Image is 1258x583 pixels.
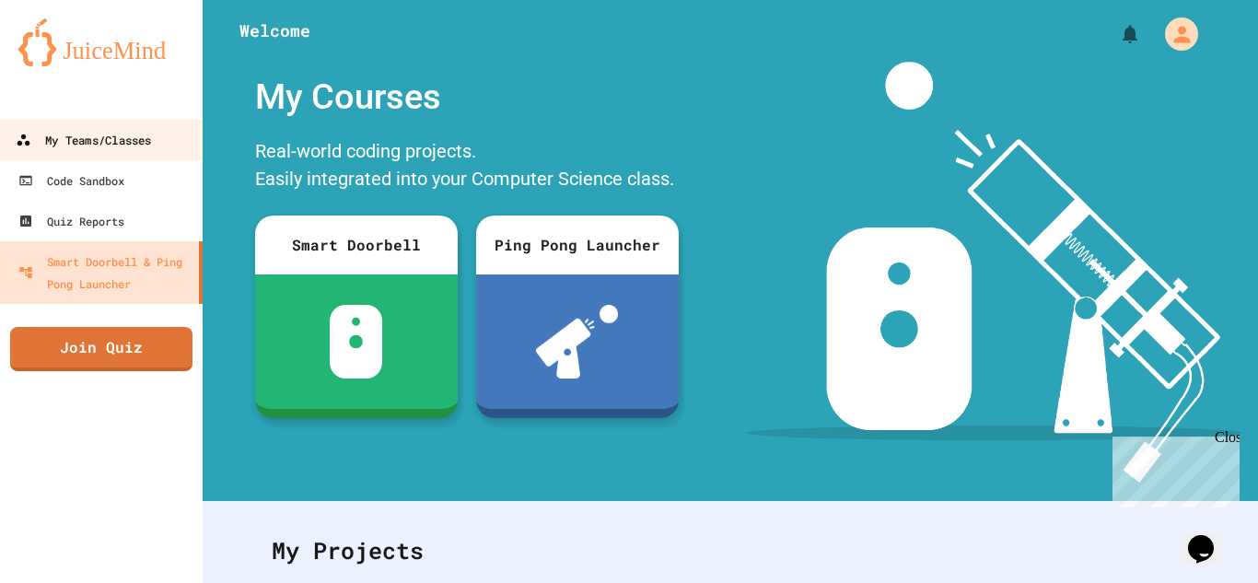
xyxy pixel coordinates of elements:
div: Ping Pong Launcher [476,216,679,274]
iframe: chat widget [1105,429,1240,507]
div: Smart Doorbell & Ping Pong Launcher [18,251,192,295]
div: My Notifications [1085,18,1146,50]
div: Code Sandbox [18,169,124,192]
div: Smart Doorbell [255,216,458,274]
img: logo-orange.svg [18,18,184,66]
div: Quiz Reports [18,210,124,232]
img: sdb-white.svg [330,305,382,379]
img: ppl-with-ball.png [536,305,618,379]
img: banner-image-my-projects.png [747,62,1241,483]
div: My Teams/Classes [16,129,151,152]
a: Join Quiz [10,327,192,371]
iframe: chat widget [1181,509,1240,565]
div: My Courses [246,62,688,133]
div: My Account [1146,13,1203,55]
div: Real-world coding projects. Easily integrated into your Computer Science class. [246,133,688,202]
div: Chat with us now!Close [7,7,127,117]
